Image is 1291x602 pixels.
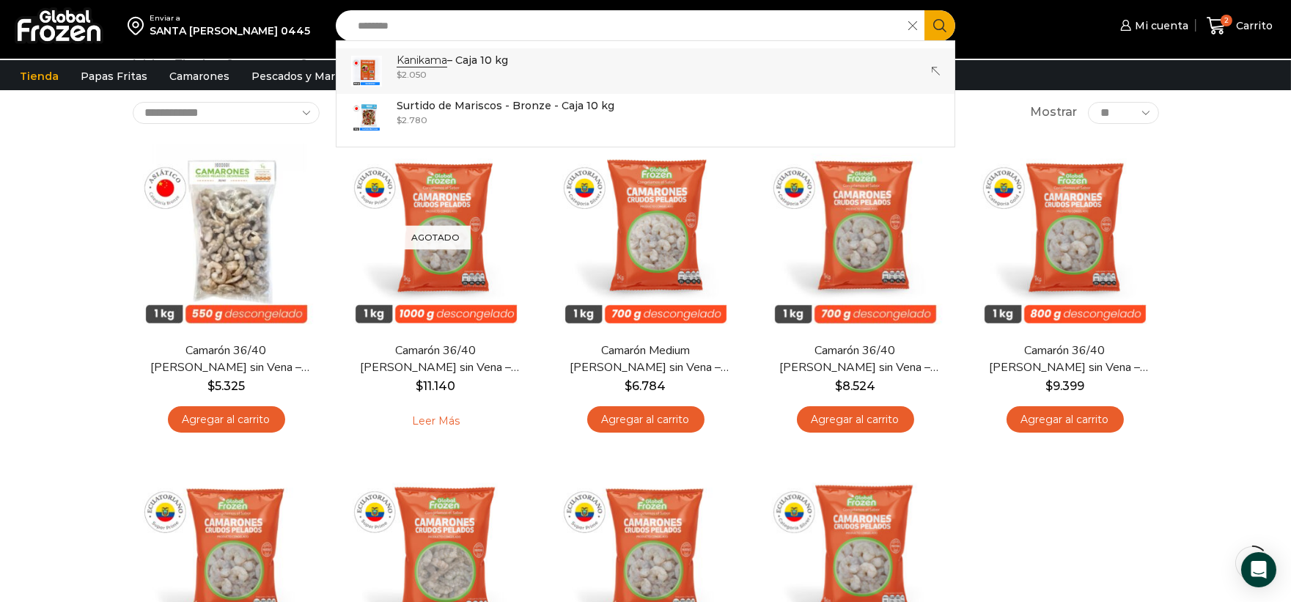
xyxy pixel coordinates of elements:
[402,225,471,249] p: Agotado
[924,10,955,41] button: Search button
[141,342,310,376] a: Camarón 36/40 [PERSON_NAME] sin Vena – Bronze – Caja 10 kg
[1007,406,1124,433] a: Agregar al carrito: “Camarón 36/40 Crudo Pelado sin Vena - Gold - Caja 10 kg”
[397,114,427,125] bdi: 2.780
[336,48,955,94] a: Kanikama– Caja 10 kg $2.050
[1221,15,1232,26] span: 2
[1045,379,1053,393] span: $
[336,94,955,139] a: Surtido de Mariscos - Bronze - Caja 10 kg $2.780
[150,23,310,38] div: SANTA [PERSON_NAME] 0445
[389,406,482,437] a: Leé más sobre “Camarón 36/40 Crudo Pelado sin Vena - Super Prime - Caja 10 kg”
[73,62,155,90] a: Papas Fritas
[770,342,939,376] a: Camarón 36/40 [PERSON_NAME] sin Vena – Silver – Caja 10 kg
[1117,11,1188,40] a: Mi cuenta
[168,406,285,433] a: Agregar al carrito: “Camarón 36/40 Crudo Pelado sin Vena - Bronze - Caja 10 kg”
[397,54,447,67] strong: Kanikama
[162,62,237,90] a: Camarones
[207,379,215,393] span: $
[397,69,402,80] span: $
[797,406,914,433] a: Agregar al carrito: “Camarón 36/40 Crudo Pelado sin Vena - Silver - Caja 10 kg”
[244,62,369,90] a: Pescados y Mariscos
[1030,104,1077,121] span: Mostrar
[351,342,520,376] a: Camarón 36/40 [PERSON_NAME] sin Vena – Super Prime – Caja 10 kg
[561,342,729,376] a: Camarón Medium [PERSON_NAME] sin Vena – Silver – Caja 10 kg
[835,379,842,393] span: $
[133,102,320,124] select: Pedido de la tienda
[207,379,245,393] bdi: 5.325
[1232,18,1273,33] span: Carrito
[625,379,633,393] span: $
[397,114,402,125] span: $
[397,69,427,80] bdi: 2.050
[397,98,614,114] p: Surtido de Mariscos - Bronze - Caja 10 kg
[625,379,666,393] bdi: 6.784
[835,379,875,393] bdi: 8.524
[416,379,424,393] span: $
[1241,552,1276,587] div: Open Intercom Messenger
[416,379,456,393] bdi: 11.140
[1203,9,1276,43] a: 2 Carrito
[1045,379,1084,393] bdi: 9.399
[980,342,1149,376] a: Camarón 36/40 [PERSON_NAME] sin Vena – Gold – Caja 10 kg
[150,13,310,23] div: Enviar a
[128,13,150,38] img: address-field-icon.svg
[587,406,705,433] a: Agregar al carrito: “Camarón Medium Crudo Pelado sin Vena - Silver - Caja 10 kg”
[12,62,66,90] a: Tienda
[397,52,508,68] p: – Caja 10 kg
[1131,18,1188,33] span: Mi cuenta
